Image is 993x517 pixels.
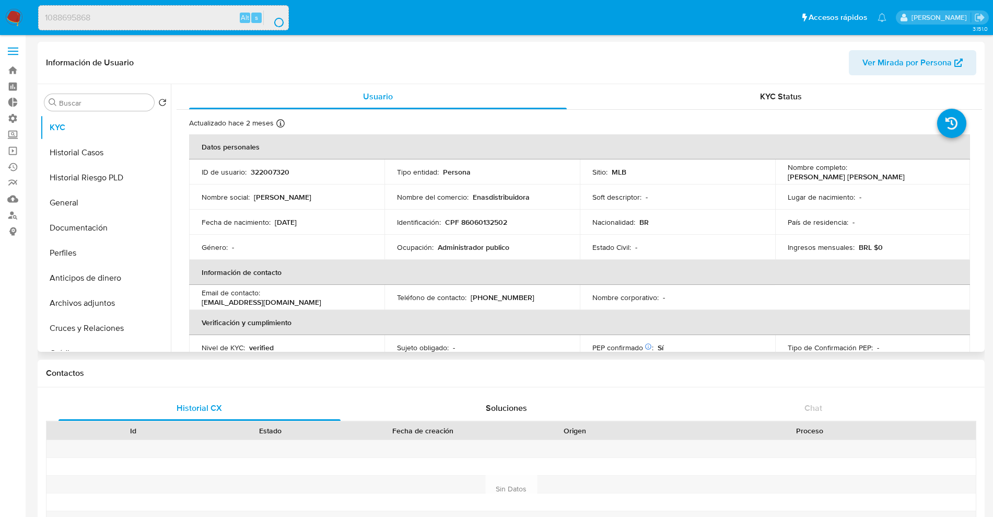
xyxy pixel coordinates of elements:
[592,167,608,177] p: Sitio :
[635,243,637,252] p: -
[177,402,222,414] span: Historial CX
[363,90,393,102] span: Usuario
[809,12,867,23] span: Accesos rápidos
[189,260,970,285] th: Información de contacto
[788,243,855,252] p: Ingresos mensuales :
[241,13,249,22] span: Alt
[202,167,247,177] p: ID de usuario :
[445,217,507,227] p: CPF 86060132502
[397,293,466,302] p: Teléfono de contacto :
[40,316,171,341] button: Cruces y Relaciones
[453,343,455,352] p: -
[255,13,258,22] span: s
[639,217,649,227] p: BR
[202,343,245,352] p: Nivel de KYC :
[202,297,321,307] p: [EMAIL_ADDRESS][DOMAIN_NAME]
[592,192,641,202] p: Soft descriptor :
[486,402,527,414] span: Soluciones
[592,293,659,302] p: Nombre corporativo :
[788,172,905,181] p: [PERSON_NAME] [PERSON_NAME]
[275,217,297,227] p: [DATE]
[788,192,855,202] p: Lugar de nacimiento :
[663,293,665,302] p: -
[788,343,873,352] p: Tipo de Confirmación PEP :
[189,134,970,159] th: Datos personales
[249,343,274,352] p: verified
[974,12,985,23] a: Salir
[254,192,311,202] p: [PERSON_NAME]
[852,217,855,227] p: -
[592,343,653,352] p: PEP confirmado :
[397,217,441,227] p: Identificación :
[397,167,439,177] p: Tipo entidad :
[859,243,883,252] p: BRL $0
[263,10,285,25] button: search-icon
[189,118,274,128] p: Actualizado hace 2 meses
[788,217,848,227] p: País de residencia :
[46,58,134,68] h1: Información de Usuario
[40,341,171,366] button: Créditos
[189,310,970,335] th: Verificación y cumplimiento
[612,167,626,177] p: MLB
[40,190,171,215] button: General
[202,288,260,297] p: Email de contacto :
[878,13,886,22] a: Notificaciones
[862,50,952,75] span: Ver Mirada por Persona
[39,11,288,25] input: Buscar usuario o caso...
[158,98,167,110] button: Volver al orden por defecto
[202,243,228,252] p: Género :
[760,90,802,102] span: KYC Status
[592,217,635,227] p: Nacionalidad :
[877,343,879,352] p: -
[912,13,971,22] p: santiago.sgreco@mercadolibre.com
[209,426,331,436] div: Estado
[59,98,150,108] input: Buscar
[859,192,861,202] p: -
[788,163,847,172] p: Nombre completo :
[202,217,271,227] p: Fecha de nacimiento :
[804,402,822,414] span: Chat
[473,192,530,202] p: Enasdistribuidora
[202,192,250,202] p: Nombre social :
[346,426,499,436] div: Fecha de creación
[592,243,631,252] p: Estado Civil :
[514,426,636,436] div: Origen
[40,115,171,140] button: KYC
[40,215,171,240] button: Documentación
[40,291,171,316] button: Archivos adjuntos
[40,140,171,165] button: Historial Casos
[72,426,194,436] div: Id
[443,167,471,177] p: Persona
[849,50,976,75] button: Ver Mirada por Persona
[438,243,509,252] p: Administrador publico
[232,243,234,252] p: -
[658,343,663,352] p: Sí
[46,368,976,378] h1: Contactos
[251,167,289,177] p: 322007320
[40,266,171,291] button: Anticipos de dinero
[40,165,171,190] button: Historial Riesgo PLD
[40,240,171,266] button: Perfiles
[397,243,434,252] p: Ocupación :
[49,98,57,107] button: Buscar
[471,293,534,302] p: [PHONE_NUMBER]
[397,192,469,202] p: Nombre del comercio :
[646,192,648,202] p: -
[397,343,449,352] p: Sujeto obligado :
[651,426,968,436] div: Proceso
